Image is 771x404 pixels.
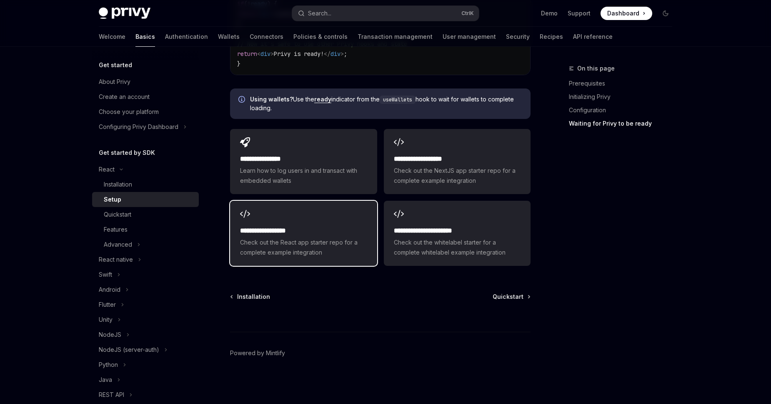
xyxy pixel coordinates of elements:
a: API reference [573,27,613,47]
div: NodeJS [99,330,121,340]
span: Check out the whitelabel starter for a complete whitelabel example integration [394,237,521,258]
a: Security [506,27,530,47]
span: return [237,50,257,58]
button: Toggle NodeJS section [92,327,199,342]
div: Java [99,375,112,385]
a: Waiting for Privy to be ready [569,117,679,130]
a: Connectors [250,27,283,47]
strong: Using wallets? [250,96,293,103]
span: Installation [237,293,270,301]
a: ready [314,96,331,103]
div: Features [104,225,128,235]
a: Powered by Mintlify [230,349,285,357]
div: Installation [104,179,132,189]
button: Toggle Flutter section [92,297,199,312]
span: On this page [577,63,615,73]
button: Open search [292,6,479,21]
button: Toggle React section [92,162,199,177]
a: **** **** **** ****Check out the NextJS app starter repo for a complete example integration [384,129,531,194]
div: Configuring Privy Dashboard [99,122,178,132]
div: NodeJS (server-auth) [99,345,159,355]
span: < [257,50,260,58]
svg: Info [238,96,247,104]
button: Toggle Python section [92,357,199,372]
code: useWallets [380,96,416,104]
button: Toggle Advanced section [92,237,199,252]
a: Installation [92,177,199,192]
div: REST API [99,390,124,400]
a: Transaction management [358,27,433,47]
div: Advanced [104,240,132,250]
span: ; [344,50,347,58]
a: **** **** **** **** ***Check out the whitelabel starter for a complete whitelabel example integra... [384,201,531,266]
span: > [270,50,274,58]
a: Choose your platform [92,104,199,119]
button: Toggle dark mode [659,7,672,20]
a: Installation [231,293,270,301]
span: } [237,60,240,68]
div: Quickstart [104,210,131,220]
a: Quickstart [92,207,199,222]
span: Dashboard [607,9,639,18]
div: Python [99,360,118,370]
span: </ [324,50,330,58]
span: div [330,50,340,58]
span: Check out the React app starter repo for a complete example integration [240,237,367,258]
a: Authentication [165,27,208,47]
span: Learn how to log users in and transact with embedded wallets [240,166,367,186]
div: Create an account [99,92,150,102]
div: Choose your platform [99,107,159,117]
a: Recipes [540,27,563,47]
span: Use the indicator from the hook to wait for wallets to complete loading. [250,95,522,112]
div: React native [99,255,133,265]
a: Prerequisites [569,77,679,90]
button: Toggle Java section [92,372,199,387]
span: Ctrl K [461,10,474,17]
span: div [260,50,270,58]
a: Welcome [99,27,125,47]
div: React [99,164,115,174]
a: Policies & controls [293,27,348,47]
div: About Privy [99,77,130,87]
div: Android [99,285,120,295]
button: Toggle React native section [92,252,199,267]
a: Initializing Privy [569,90,679,104]
a: Dashboard [601,7,652,20]
button: Toggle Swift section [92,267,199,282]
a: **** **** **** *Learn how to log users in and transact with embedded wallets [230,129,377,194]
h5: Get started by SDK [99,148,155,158]
a: Features [92,222,199,237]
div: Swift [99,270,112,280]
span: Check out the NextJS app starter repo for a complete example integration [394,166,521,186]
button: Toggle NodeJS (server-auth) section [92,342,199,357]
a: Configuration [569,104,679,117]
a: Basics [135,27,155,47]
div: Setup [104,194,121,205]
h5: Get started [99,60,132,70]
span: Quickstart [493,293,523,301]
button: Toggle Configuring Privy Dashboard section [92,119,199,134]
a: Demo [541,9,558,18]
a: About Privy [92,74,199,89]
a: User management [443,27,496,47]
button: Toggle Unity section [92,312,199,327]
a: Quickstart [493,293,530,301]
a: Setup [92,192,199,207]
span: > [340,50,344,58]
div: Unity [99,315,113,325]
span: Privy is ready! [274,50,324,58]
button: Toggle Android section [92,282,199,297]
a: Support [568,9,591,18]
a: Wallets [218,27,240,47]
div: Flutter [99,300,116,310]
a: Create an account [92,89,199,104]
button: Toggle REST API section [92,387,199,402]
a: **** **** **** ***Check out the React app starter repo for a complete example integration [230,201,377,266]
img: dark logo [99,8,150,19]
div: Search... [308,8,331,18]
